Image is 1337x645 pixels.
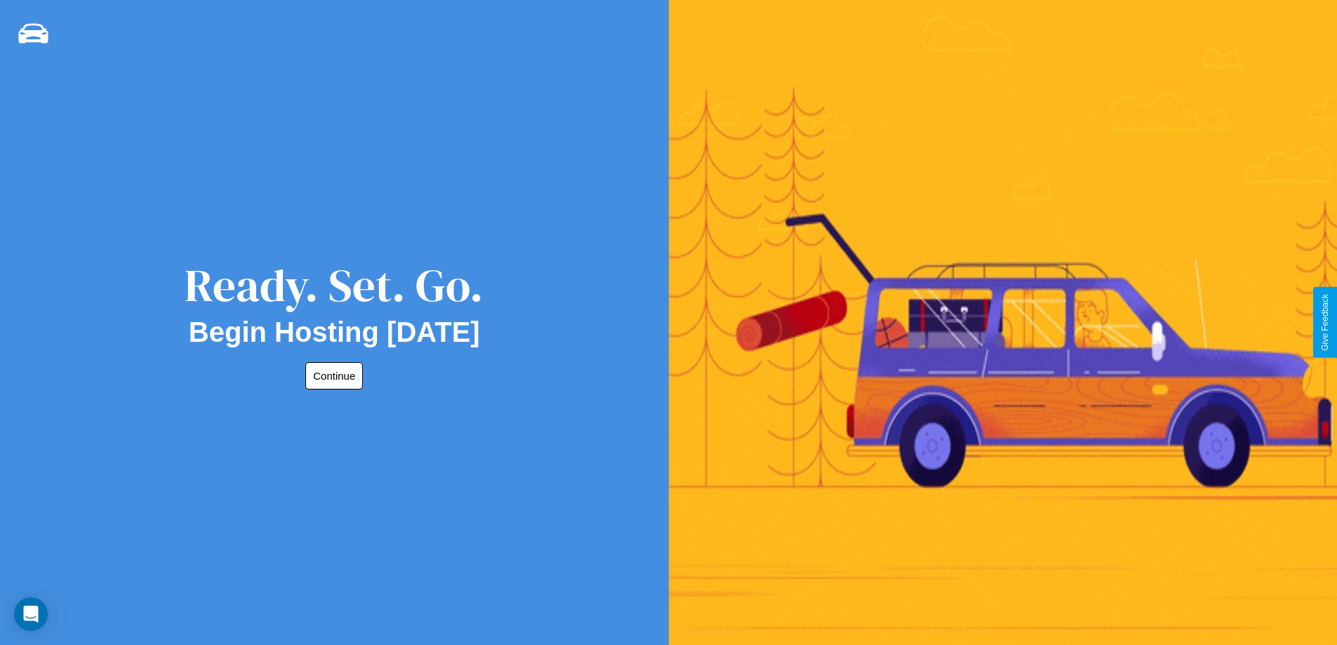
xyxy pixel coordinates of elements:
div: Ready. Set. Go. [185,254,484,317]
div: Give Feedback [1320,294,1330,351]
div: Open Intercom Messenger [14,597,48,631]
h2: Begin Hosting [DATE] [189,317,480,348]
button: Continue [305,362,363,390]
